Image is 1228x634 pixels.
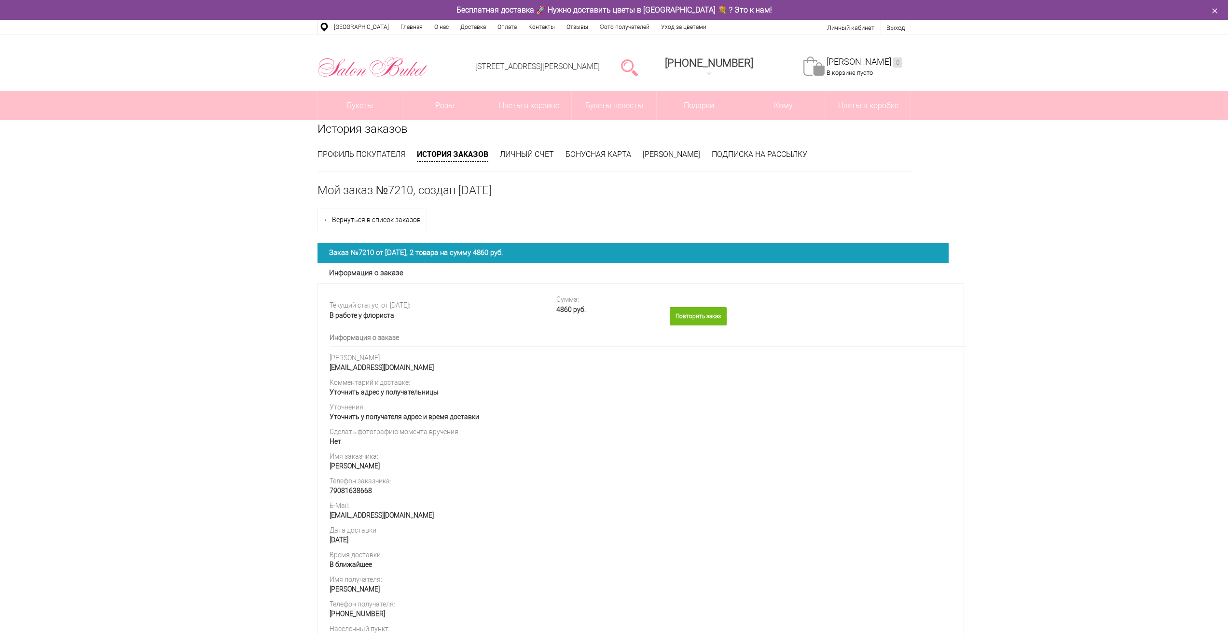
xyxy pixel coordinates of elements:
[826,91,911,120] a: Цветы в коробке
[665,57,753,69] span: [PHONE_NUMBER]
[827,69,873,76] span: В корзине пусто
[318,91,402,120] a: Букеты
[500,150,554,159] a: Личный счет
[561,20,594,34] a: Отзывы
[712,150,807,159] a: Подписка на рассылку
[330,559,966,568] div: В ближайшее
[492,20,523,34] a: Оплата
[330,371,966,396] li: Комментарий к доставке:
[556,296,662,303] div: Сумма:
[317,150,405,159] a: Профиль покупателя
[741,91,826,120] span: Кому
[330,519,966,544] li: Дата доставки:
[523,20,561,34] a: Контакты
[827,56,902,68] a: [PERSON_NAME]
[417,149,488,162] a: История заказов
[330,421,966,445] li: Сделать фотографию момента вручения:
[670,307,727,325] a: Повторить заказ
[329,268,952,277] h3: Информация о заказе
[328,20,395,34] a: [GEOGRAPHIC_DATA]
[827,24,874,31] a: Личный кабинет
[893,57,902,68] ins: 0
[657,91,741,120] a: Подарки
[330,347,966,371] li: [PERSON_NAME]:
[317,209,427,231] a: ← Вернуться в список заказов
[428,20,455,34] a: О нас
[886,24,905,31] a: Выход
[455,20,492,34] a: Доставка
[487,91,572,120] a: Цветы в корзине
[330,301,542,309] div: Текущий статус, от [DATE]:
[556,303,662,313] div: 4860 руб.
[317,55,428,80] img: Цветы Нижний Новгород
[330,494,966,519] li: E-Mail:
[330,445,966,470] li: Имя заказчика:
[330,386,966,396] div: Уточнить адрес у получательницы
[395,20,428,34] a: Главная
[643,150,700,159] a: [PERSON_NAME]
[330,593,966,618] li: Телефон получателя:
[330,485,966,494] div: 79081638668
[330,534,966,544] div: [DATE]
[330,460,966,470] div: [PERSON_NAME]
[330,411,966,421] div: Уточнить у получателя адрес и время доставки
[566,150,631,159] a: Бонусная карта
[330,568,966,593] li: Имя получателя:
[330,544,966,568] li: Время доставки:
[330,583,966,593] div: [PERSON_NAME]
[330,608,966,618] div: [PHONE_NUMBER]
[330,309,542,319] div: В работе у флориста
[310,5,918,15] div: Бесплатная доставка 🚀 Нужно доставить цветы в [GEOGRAPHIC_DATA] 💐 ? Это к нам!
[475,62,600,71] a: [STREET_ADDRESS][PERSON_NAME]
[317,183,911,197] h1: Мой заказ №7210, создан [DATE]
[330,470,966,494] li: Телефон заказчика:
[317,120,911,138] h1: История заказов
[402,91,487,120] a: Розы
[329,248,504,257] span: Заказ №7210 от [DATE], 2 товара на сумму 4860 руб.
[330,436,966,445] div: Нет
[330,330,966,347] h4: Информация о заказе
[330,362,966,371] div: [EMAIL_ADDRESS][DOMAIN_NAME]
[655,20,712,34] a: Уход за цветами
[330,396,966,421] li: Уточнения:
[659,54,759,81] a: [PHONE_NUMBER]
[330,509,966,519] div: [EMAIL_ADDRESS][DOMAIN_NAME]
[572,91,656,120] a: Букеты невесты
[594,20,655,34] a: Фото получателей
